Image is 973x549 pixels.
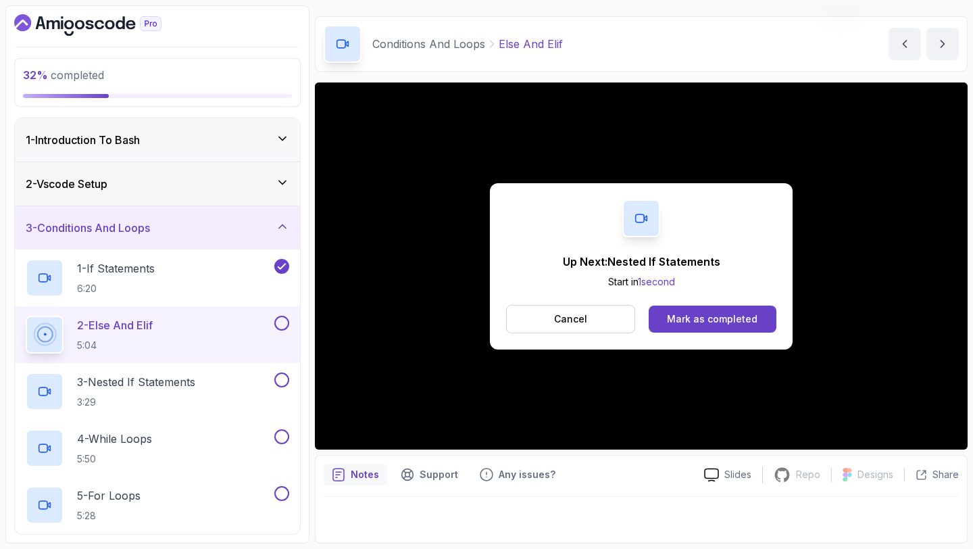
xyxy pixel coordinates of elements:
p: Up Next: Nested If Statements [563,254,720,270]
p: 2 - Else And Elif [77,317,153,333]
h3: 3 - Conditions And Loops [26,220,150,236]
p: 4 - While Loops [77,431,152,447]
button: Feedback button [472,464,564,485]
p: 1 - If Statements [77,260,155,277]
p: 3:29 [77,396,195,409]
p: Start in [563,275,720,289]
p: 6:20 [77,282,155,295]
div: Mark as completed [667,312,757,326]
button: 5-For Loops5:28 [26,486,289,524]
span: 32 % [23,68,48,82]
h3: 1 - Introduction To Bash [26,132,140,148]
button: next content [926,28,959,60]
p: 3 - Nested If Statements [77,374,195,390]
button: Support button [393,464,466,485]
p: 5:04 [77,339,153,352]
p: Share [932,468,959,481]
p: Designs [857,468,893,481]
button: notes button [324,464,387,485]
a: Slides [693,468,762,482]
p: 5 - For Loops [77,487,141,504]
button: 1-If Statements6:20 [26,259,289,297]
p: Else And Elif [499,36,563,52]
p: Conditions And Loops [372,36,485,52]
p: Notes [351,468,379,481]
button: 3-Nested If Statements3:29 [26,373,289,410]
button: Mark as completed [649,306,776,333]
button: previous content [889,28,921,60]
button: Share [904,468,959,481]
button: 1-Introduction To Bash [15,118,300,162]
p: 5:50 [77,452,152,466]
button: 3-Conditions And Loops [15,206,300,249]
p: Support [420,468,458,481]
button: Cancel [506,305,635,333]
span: 1 second [638,276,675,287]
p: Slides [724,468,751,481]
iframe: 2 - else and elif [315,82,968,450]
span: completed [23,68,104,82]
h3: 2 - Vscode Setup [26,176,107,192]
a: Dashboard [14,14,193,36]
button: 2-Vscode Setup [15,162,300,206]
button: 4-While Loops5:50 [26,429,289,467]
p: Cancel [554,312,587,326]
button: 2-Else And Elif5:04 [26,316,289,354]
p: 5:28 [77,509,141,523]
p: Any issues? [499,468,555,481]
p: Repo [796,468,820,481]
